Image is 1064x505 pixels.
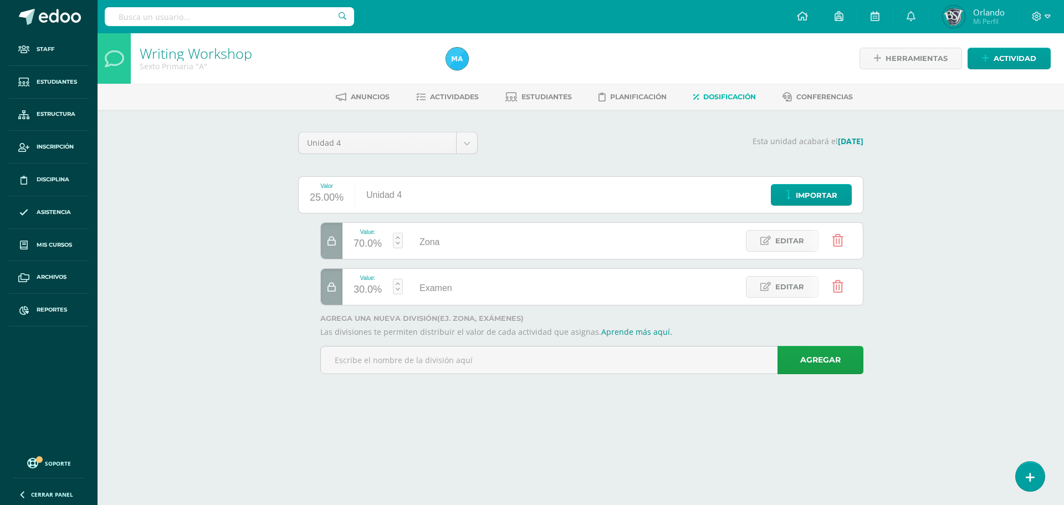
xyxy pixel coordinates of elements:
[13,455,84,470] a: Soporte
[521,93,572,101] span: Estudiantes
[45,460,71,467] span: Soporte
[601,327,672,337] a: Aprende más aquí.
[310,183,344,189] div: Valor
[9,229,89,262] a: Mis cursos
[354,275,382,281] div: Value:
[775,231,804,251] span: Editar
[105,7,354,26] input: Busca un usuario...
[973,7,1005,18] span: Orlando
[860,48,962,69] a: Herramientas
[310,189,344,207] div: 25.00%
[943,6,965,28] img: d5c8d16448259731d9230e5ecd375886.png
[140,61,433,72] div: Sexto Primaria 'A'
[31,491,73,498] span: Cerrar panel
[320,314,863,323] label: Agrega una nueva división
[491,136,863,146] p: Esta unidad acabará el
[37,45,54,54] span: Staff
[420,237,439,247] span: Zona
[37,208,71,217] span: Asistencia
[37,142,74,151] span: Inscripción
[771,184,852,206] a: Importar
[9,131,89,164] a: Inscripción
[796,185,837,206] span: Importar
[140,44,252,63] a: Writing Workshop
[37,305,67,314] span: Reportes
[320,327,863,337] p: Las divisiones te permiten distribuir el valor de cada actividad que asignas.
[9,164,89,196] a: Disciplina
[9,99,89,131] a: Estructura
[37,241,72,249] span: Mis cursos
[37,110,75,119] span: Estructura
[9,196,89,229] a: Asistencia
[838,136,863,146] strong: [DATE]
[994,48,1036,69] span: Actividad
[693,88,756,106] a: Dosificación
[307,132,448,154] span: Unidad 4
[9,66,89,99] a: Estudiantes
[140,45,433,61] h1: Writing Workshop
[416,88,479,106] a: Actividades
[37,78,77,86] span: Estudiantes
[598,88,667,106] a: Planificación
[968,48,1051,69] a: Actividad
[9,261,89,294] a: Archivos
[430,93,479,101] span: Actividades
[9,33,89,66] a: Staff
[886,48,948,69] span: Herramientas
[973,17,1005,26] span: Mi Perfil
[351,93,390,101] span: Anuncios
[354,229,382,235] div: Value:
[354,281,382,299] div: 30.0%
[796,93,853,101] span: Conferencias
[37,175,69,184] span: Disciplina
[446,48,468,70] img: 216819c8b25cdbd8d3290700c7eeb61b.png
[354,235,382,253] div: 70.0%
[775,277,804,297] span: Editar
[777,346,863,374] a: Agregar
[437,314,524,323] strong: (ej. Zona, Exámenes)
[336,88,390,106] a: Anuncios
[299,132,477,154] a: Unidad 4
[9,294,89,327] a: Reportes
[782,88,853,106] a: Conferencias
[355,177,413,213] div: Unidad 4
[420,283,452,293] span: Examen
[703,93,756,101] span: Dosificación
[37,273,66,282] span: Archivos
[321,346,863,374] input: Escribe el nombre de la división aquí
[610,93,667,101] span: Planificación
[505,88,572,106] a: Estudiantes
